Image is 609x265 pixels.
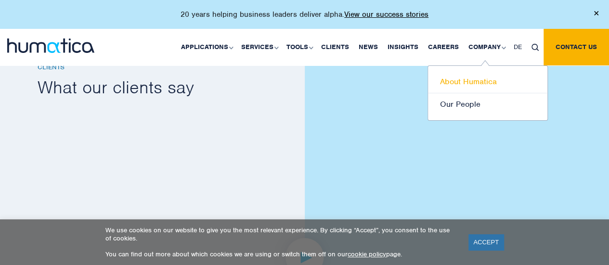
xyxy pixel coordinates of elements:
[468,234,504,250] a: ACCEPT
[509,29,527,65] a: DE
[38,63,572,72] h6: Clients
[428,71,547,93] a: About Humatica
[105,226,456,242] p: We use cookies on our website to give you the most relevant experience. By clicking “Accept”, you...
[38,76,572,99] h2: What our clients say
[7,38,94,53] img: logo
[316,29,354,65] a: Clients
[236,29,282,65] a: Services
[464,29,509,65] a: Company
[181,10,428,19] p: 20 years helping business leaders deliver alpha.
[531,44,539,51] img: search_icon
[176,29,236,65] a: Applications
[428,93,547,115] a: Our People
[105,250,456,258] p: You can find out more about which cookies we are using or switch them off on our page.
[383,29,423,65] a: Insights
[423,29,464,65] a: Careers
[544,29,609,65] a: Contact us
[282,29,316,65] a: Tools
[514,43,522,51] span: DE
[344,10,428,19] a: View our success stories
[348,250,386,258] a: cookie policy
[354,29,383,65] a: News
